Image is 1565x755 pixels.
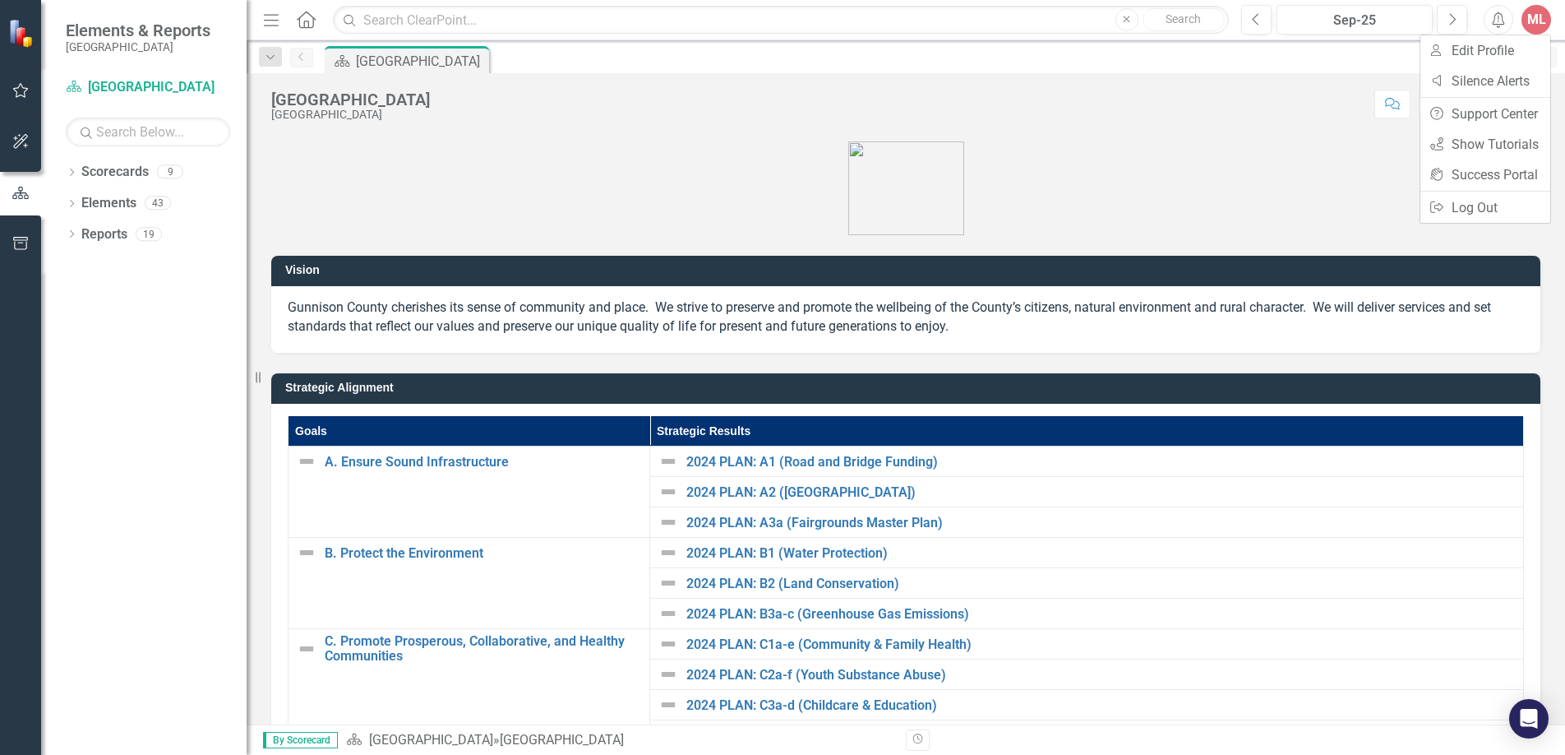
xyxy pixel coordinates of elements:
a: Elements [81,194,136,213]
img: ClearPoint Strategy [8,19,37,48]
small: [GEOGRAPHIC_DATA] [66,40,210,53]
button: Search [1143,8,1225,31]
h3: Strategic Alignment [285,382,1532,394]
div: 43 [145,197,171,211]
button: ML [1521,5,1551,35]
img: Not Defined [658,604,678,623]
h3: Vision [285,264,1532,276]
div: Open Intercom Messenger [1509,699,1549,739]
img: Not Defined [658,543,678,563]
a: Silence Alerts [1420,66,1550,96]
input: Search Below... [66,118,230,146]
img: Not Defined [658,512,678,532]
a: C. Promote Prosperous, Collaborative, and Healthy Communities [325,634,641,663]
div: 19 [136,227,162,241]
img: Not Defined [658,634,678,654]
a: 2024 PLAN: A2 ([GEOGRAPHIC_DATA]) [686,485,1515,500]
a: 2024 PLAN: B1 (Water Protection) [686,546,1515,561]
a: Support Center [1420,99,1550,129]
img: Not Defined [658,695,678,715]
button: Sep-25 [1276,5,1433,35]
img: Not Defined [658,665,678,684]
img: Not Defined [297,452,316,471]
a: Scorecards [81,163,149,182]
a: 2024 PLAN: C2a-f (Youth Substance Abuse) [686,668,1515,683]
a: 2024 PLAN: A3a (Fairgrounds Master Plan) [686,516,1515,530]
span: Elements & Reports [66,21,210,40]
a: 2024 PLAN: A1 (Road and Bridge Funding) [686,455,1515,470]
div: [GEOGRAPHIC_DATA] [271,109,430,121]
img: Gunnison%20Co%20Logo%20E-small.png [848,141,964,235]
img: Not Defined [297,639,316,659]
div: Sep-25 [1282,11,1427,30]
a: 2024 PLAN: B3a-c (Greenhouse Gas Emissions) [686,607,1515,622]
div: [GEOGRAPHIC_DATA] [271,90,430,109]
a: 2024 PLAN: C1a-e (Community & Family Health) [686,637,1515,652]
a: A. Ensure Sound Infrastructure [325,455,641,470]
a: [GEOGRAPHIC_DATA] [369,732,493,748]
a: 2024 PLAN: C3a-d (Childcare & Education) [686,698,1515,713]
div: 9 [157,165,183,179]
div: [GEOGRAPHIC_DATA] [356,51,485,72]
img: Not Defined [658,482,678,502]
a: Success Portal [1420,160,1550,190]
span: Search [1166,12,1201,25]
a: B. Protect the Environment [325,546,641,561]
p: Gunnison County cherishes its sense of community and place. We strive to preserve and promote the... [288,299,1524,336]
img: Not Defined [658,452,678,471]
a: 2024 PLAN: B2 (Land Conservation) [686,577,1515,591]
a: Edit Profile [1420,35,1550,66]
a: [GEOGRAPHIC_DATA] [66,78,230,97]
input: Search ClearPoint... [333,6,1229,35]
img: Not Defined [297,543,316,563]
a: Reports [81,225,127,244]
span: By Scorecard [263,732,338,748]
a: Log Out [1420,192,1550,223]
div: [GEOGRAPHIC_DATA] [500,732,624,748]
img: Not Defined [658,573,678,593]
div: » [346,731,893,750]
a: Show Tutorials [1420,129,1550,160]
